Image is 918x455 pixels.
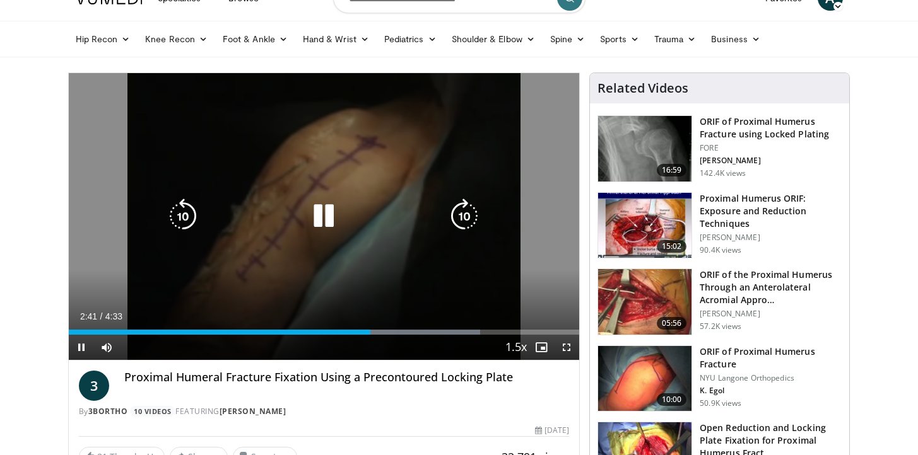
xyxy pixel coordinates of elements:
a: 3bortho [88,406,128,417]
a: Spine [543,26,592,52]
a: 16:59 ORIF of Proximal Humerus Fracture using Locked Plating FORE [PERSON_NAME] 142.4K views [597,115,842,182]
span: 16:59 [657,164,687,176]
a: Foot & Ankle [215,26,295,52]
a: 05:56 ORIF of the Proximal Humerus Through an Anterolateral Acromial Appro… [PERSON_NAME] 57.2K v... [597,268,842,335]
button: Enable picture-in-picture mode [529,335,554,360]
button: Playback Rate [503,335,529,360]
h3: ORIF of Proximal Humerus Fracture using Locked Plating [700,115,842,141]
a: Pediatrics [377,26,444,52]
a: 10 Videos [130,406,176,417]
a: Trauma [647,26,704,52]
img: Mighell_-_Locked_Plating_for_Proximal_Humerus_Fx_100008672_2.jpg.150x105_q85_crop-smart_upscale.jpg [598,116,691,181]
a: Sports [592,26,647,52]
p: 142.4K views [700,168,746,178]
a: 10:00 ORIF of Proximal Humerus Fracture NYU Langone Orthopedics K. Egol 50.9K views [597,345,842,412]
div: Progress Bar [69,330,580,335]
span: 10:00 [657,393,687,406]
p: 90.4K views [700,245,741,255]
p: K. Egol [700,386,842,396]
a: Knee Recon [138,26,215,52]
div: By FEATURING [79,406,570,417]
h3: Proximal Humerus ORIF: Exposure and Reduction Techniques [700,192,842,230]
span: / [100,311,103,321]
span: 2:41 [80,311,97,321]
img: gardener_hum_1.png.150x105_q85_crop-smart_upscale.jpg [598,193,691,258]
span: 05:56 [657,317,687,330]
h4: Proximal Humeral Fracture Fixation Using a Precontoured Locking Plate [124,371,570,384]
a: Hip Recon [68,26,138,52]
a: 15:02 Proximal Humerus ORIF: Exposure and Reduction Techniques [PERSON_NAME] 90.4K views [597,192,842,259]
button: Fullscreen [554,335,579,360]
a: Shoulder & Elbow [444,26,543,52]
p: [PERSON_NAME] [700,309,842,319]
p: NYU Langone Orthopedics [700,373,842,383]
span: 4:33 [105,311,122,321]
h4: Related Videos [597,81,688,96]
h3: ORIF of the Proximal Humerus Through an Anterolateral Acromial Appro… [700,268,842,306]
span: 15:02 [657,240,687,253]
a: 3 [79,371,109,401]
div: [DATE] [535,425,569,436]
p: FORE [700,143,842,153]
a: Business [703,26,768,52]
button: Pause [69,335,94,360]
video-js: Video Player [69,73,580,360]
p: [PERSON_NAME] [700,233,842,243]
a: Hand & Wrist [295,26,377,52]
button: Mute [94,335,119,360]
p: 57.2K views [700,321,741,331]
h3: ORIF of Proximal Humerus Fracture [700,345,842,371]
p: 50.9K views [700,398,741,408]
a: [PERSON_NAME] [220,406,286,417]
p: [PERSON_NAME] [700,156,842,166]
img: gardner_3.png.150x105_q85_crop-smart_upscale.jpg [598,269,691,335]
img: 270515_0000_1.png.150x105_q85_crop-smart_upscale.jpg [598,346,691,412]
